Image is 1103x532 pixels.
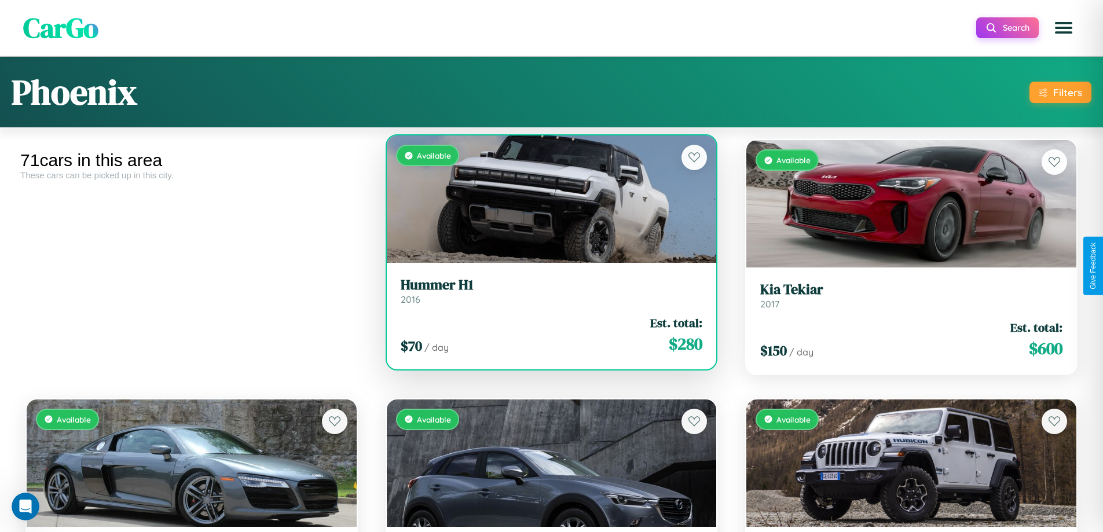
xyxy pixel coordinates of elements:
span: Available [776,155,811,165]
span: $ 600 [1029,337,1062,360]
div: 71 cars in this area [20,151,363,170]
span: Search [1003,23,1029,33]
span: $ 70 [401,336,422,355]
span: Available [417,414,451,424]
span: Est. total: [1010,319,1062,336]
button: Filters [1029,82,1091,103]
span: Available [776,414,811,424]
span: / day [424,342,449,353]
span: Available [417,151,451,160]
h1: Phoenix [12,68,137,116]
a: Kia Tekiar2017 [760,281,1062,310]
button: Open menu [1047,12,1080,44]
a: Hummer H12016 [401,277,703,305]
span: / day [789,346,813,358]
div: Give Feedback [1089,243,1097,289]
div: Filters [1053,86,1082,98]
span: 2016 [401,293,420,305]
span: Est. total: [650,314,702,331]
span: $ 280 [669,332,702,355]
span: CarGo [23,9,98,47]
span: 2017 [760,298,779,310]
iframe: Intercom live chat [12,493,39,520]
h3: Hummer H1 [401,277,703,293]
button: Search [976,17,1039,38]
h3: Kia Tekiar [760,281,1062,298]
span: Available [57,414,91,424]
span: $ 150 [760,341,787,360]
div: These cars can be picked up in this city. [20,170,363,180]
